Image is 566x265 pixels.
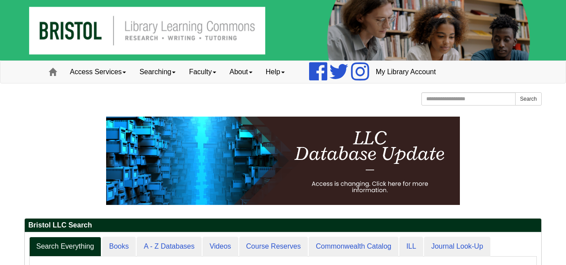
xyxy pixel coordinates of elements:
h2: Bristol LLC Search [25,219,541,232]
a: Journal Look-Up [424,237,490,257]
img: HTML tutorial [106,117,460,205]
a: Course Reserves [239,237,308,257]
button: Search [515,92,542,106]
a: About [223,61,259,83]
a: Commonwealth Catalog [309,237,398,257]
a: Search Everything [29,237,101,257]
a: Faculty [182,61,223,83]
a: A - Z Databases [137,237,202,257]
a: Access Services [63,61,133,83]
a: Books [102,237,136,257]
a: ILL [399,237,423,257]
a: Help [259,61,291,83]
a: My Library Account [369,61,443,83]
a: Videos [203,237,238,257]
a: Searching [133,61,182,83]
